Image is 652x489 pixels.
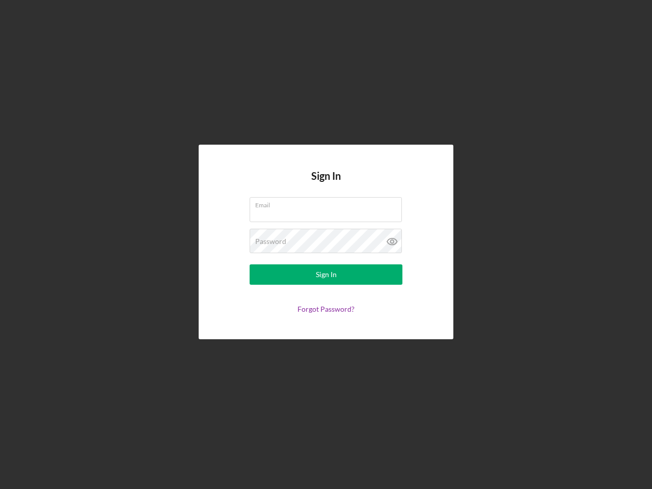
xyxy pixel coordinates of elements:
h4: Sign In [311,170,341,197]
label: Password [255,237,286,246]
a: Forgot Password? [297,305,355,313]
div: Sign In [316,264,337,285]
button: Sign In [250,264,402,285]
label: Email [255,198,402,209]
